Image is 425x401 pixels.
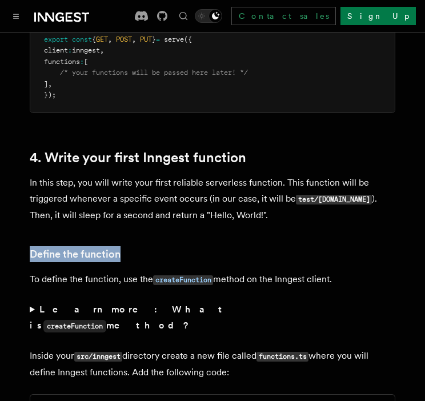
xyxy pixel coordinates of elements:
[44,58,80,66] span: functions
[9,9,23,23] button: Toggle navigation
[44,35,68,43] span: export
[156,35,160,43] span: =
[72,35,92,43] span: const
[30,246,121,262] a: Define the function
[231,7,336,25] a: Contact sales
[96,35,108,43] span: GET
[30,150,246,166] a: 4. Write your first Inngest function
[195,9,222,23] button: Toggle dark mode
[92,35,96,43] span: {
[44,91,56,99] span: });
[153,274,213,284] a: createFunction
[164,35,184,43] span: serve
[80,58,84,66] span: :
[100,46,104,54] span: ,
[44,80,48,88] span: ]
[74,352,122,362] code: src/inngest
[140,35,152,43] span: PUT
[30,304,227,331] strong: Learn more: What is method?
[152,35,156,43] span: }
[30,302,395,334] summary: Learn more: What iscreateFunctionmethod?
[340,7,416,25] a: Sign Up
[153,275,213,285] code: createFunction
[48,80,52,88] span: ,
[108,35,112,43] span: ,
[60,69,248,77] span: /* your functions will be passed here later! */
[43,320,106,332] code: createFunction
[116,35,132,43] span: POST
[184,35,192,43] span: ({
[68,46,72,54] span: :
[177,9,190,23] button: Find something...
[84,58,88,66] span: [
[30,175,395,223] p: In this step, you will write your first reliable serverless function. This function will be trigg...
[30,271,395,288] p: To define the function, use the method on the Inngest client.
[256,352,308,362] code: functions.ts
[132,35,136,43] span: ,
[30,348,395,380] p: Inside your directory create a new file called where you will define Inngest functions. Add the f...
[44,46,68,54] span: client
[296,195,372,204] code: test/[DOMAIN_NAME]
[72,46,100,54] span: inngest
